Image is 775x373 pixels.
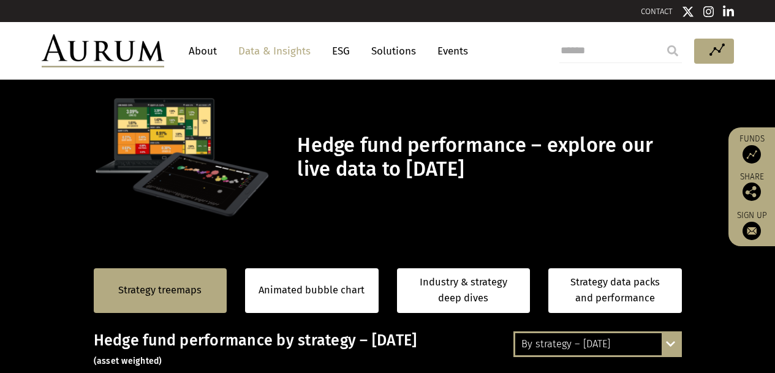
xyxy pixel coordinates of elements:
[118,282,202,298] a: Strategy treemaps
[743,183,761,201] img: Share this post
[326,40,356,62] a: ESG
[397,268,531,313] a: Industry & strategy deep dives
[548,268,682,313] a: Strategy data packs and performance
[259,282,365,298] a: Animated bubble chart
[682,6,694,18] img: Twitter icon
[232,40,317,62] a: Data & Insights
[703,6,714,18] img: Instagram icon
[743,145,761,164] img: Access Funds
[743,222,761,240] img: Sign up to our newsletter
[94,331,682,368] h3: Hedge fund performance by strategy – [DATE]
[515,333,680,355] div: By strategy – [DATE]
[431,40,468,62] a: Events
[735,173,769,201] div: Share
[735,210,769,240] a: Sign up
[297,134,678,181] h1: Hedge fund performance – explore our live data to [DATE]
[723,6,734,18] img: Linkedin icon
[94,356,162,366] small: (asset weighted)
[660,39,685,63] input: Submit
[365,40,422,62] a: Solutions
[735,134,769,164] a: Funds
[641,7,673,16] a: CONTACT
[42,34,164,67] img: Aurum
[183,40,223,62] a: About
